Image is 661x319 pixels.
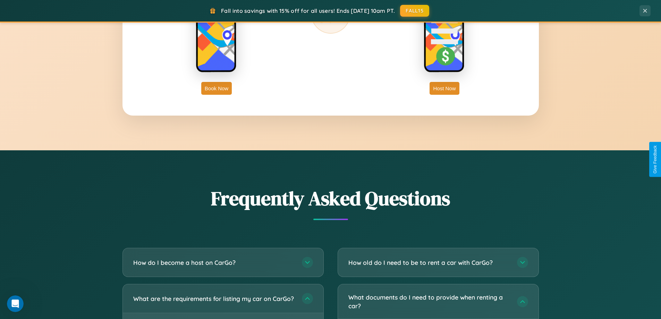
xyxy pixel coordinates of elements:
[122,185,539,212] h2: Frequently Asked Questions
[348,258,510,267] h3: How old do I need to be to rent a car with CarGo?
[201,82,232,95] button: Book Now
[400,5,429,17] button: FALL15
[221,7,395,14] span: Fall into savings with 15% off for all users! Ends [DATE] 10am PT.
[7,295,24,312] iframe: Intercom live chat
[133,258,295,267] h3: How do I become a host on CarGo?
[653,145,658,174] div: Give Feedback
[430,82,459,95] button: Host Now
[133,294,295,303] h3: What are the requirements for listing my car on CarGo?
[348,293,510,310] h3: What documents do I need to provide when renting a car?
